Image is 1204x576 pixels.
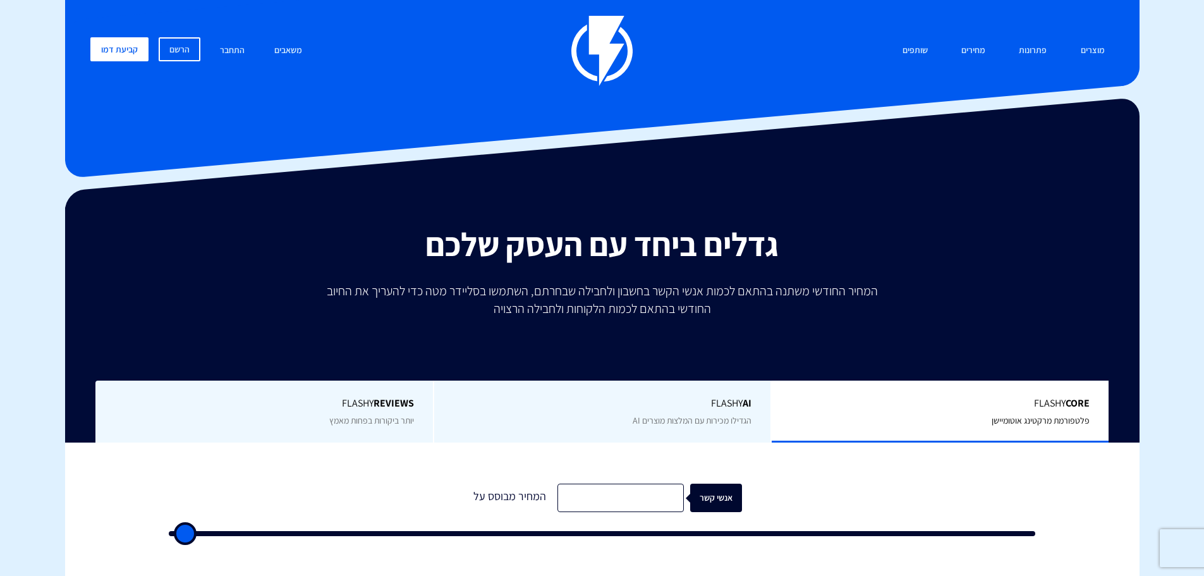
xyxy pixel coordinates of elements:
span: הגדילו מכירות עם המלצות מוצרים AI [633,415,751,426]
b: REVIEWS [374,396,414,410]
span: Flashy [453,396,752,411]
h2: גדלים ביחד עם העסק שלכם [75,226,1130,262]
span: Flashy [791,396,1090,411]
a: מחירים [952,37,995,64]
a: מוצרים [1071,37,1114,64]
a: משאבים [265,37,312,64]
b: AI [743,396,751,410]
p: המחיר החודשי משתנה בהתאם לכמות אנשי הקשר בחשבון ולחבילה שבחרתם, השתמשו בסליידר מטה כדי להעריך את ... [318,282,887,317]
a: הרשם [159,37,200,61]
a: התחבר [210,37,254,64]
a: פתרונות [1009,37,1056,64]
span: Flashy [114,396,414,411]
a: שותפים [893,37,937,64]
b: Core [1066,396,1090,410]
div: אנשי קשר [698,484,750,512]
a: קביעת דמו [90,37,149,61]
span: פלטפורמת מרקטינג אוטומיישן [992,415,1090,426]
span: יותר ביקורות בפחות מאמץ [329,415,414,426]
div: המחיר מבוסס על [463,484,557,512]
